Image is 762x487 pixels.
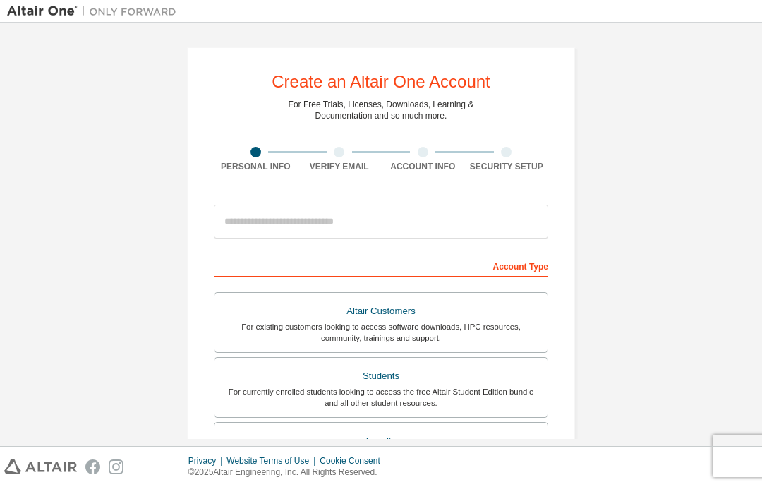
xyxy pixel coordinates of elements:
div: Create an Altair One Account [272,73,490,90]
img: facebook.svg [85,459,100,474]
div: Cookie Consent [320,455,388,467]
p: © 2025 Altair Engineering, Inc. All Rights Reserved. [188,467,389,479]
div: Account Type [214,254,548,277]
div: Privacy [188,455,226,467]
div: Website Terms of Use [226,455,320,467]
div: Account Info [381,161,465,172]
div: Security Setup [465,161,549,172]
div: For currently enrolled students looking to access the free Altair Student Edition bundle and all ... [223,386,539,409]
div: Personal Info [214,161,298,172]
div: For existing customers looking to access software downloads, HPC resources, community, trainings ... [223,321,539,344]
div: Altair Customers [223,301,539,321]
img: instagram.svg [109,459,123,474]
img: altair_logo.svg [4,459,77,474]
div: Verify Email [298,161,382,172]
div: For Free Trials, Licenses, Downloads, Learning & Documentation and so much more. [289,99,474,121]
img: Altair One [7,4,183,18]
div: Faculty [223,431,539,451]
div: Students [223,366,539,386]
